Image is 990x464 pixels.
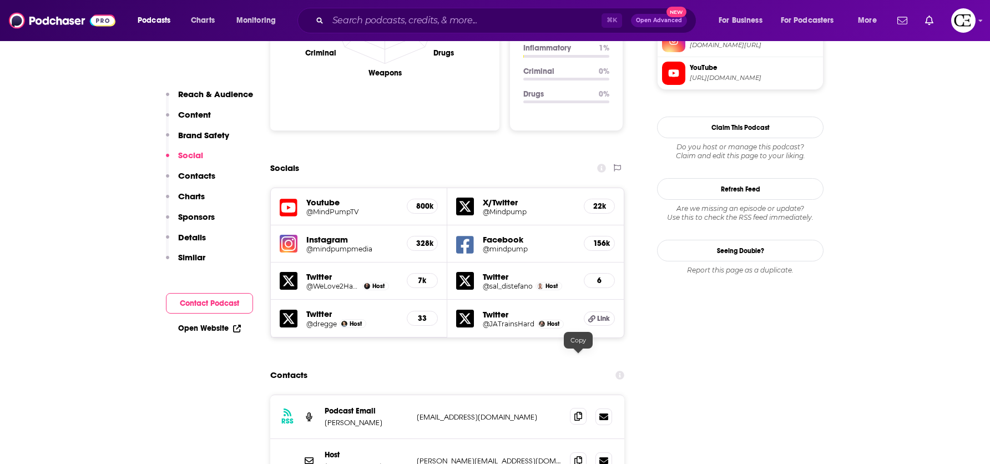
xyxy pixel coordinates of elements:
p: Charts [178,191,205,201]
h3: RSS [281,417,294,426]
button: open menu [850,12,891,29]
p: 0 % [599,89,609,99]
h2: Socials [270,158,299,179]
a: Sal Di Stefano [537,283,543,289]
a: @dregge [306,320,337,328]
a: Adam Schafer [364,283,370,289]
a: Show notifications dropdown [921,11,938,30]
span: Host [350,320,362,327]
span: Host [372,283,385,290]
a: Doug Egge [341,321,347,327]
span: Do you host or manage this podcast? [657,143,824,152]
p: 1 % [599,43,609,53]
text: Drugs [433,48,454,58]
p: Content [178,109,211,120]
h5: 156k [593,239,605,248]
p: Brand Safety [178,130,229,140]
input: Search podcasts, credits, & more... [328,12,602,29]
span: Podcasts [138,13,170,28]
button: Contacts [166,170,215,191]
span: For Podcasters [781,13,834,28]
button: Sponsors [166,211,215,232]
span: Link [597,314,610,323]
a: @MindPumpTV [306,208,398,216]
h5: Youtube [306,197,398,208]
span: Host [547,320,559,327]
p: Criminal [523,67,590,76]
button: Similar [166,252,205,273]
p: [EMAIL_ADDRESS][DOMAIN_NAME] [417,412,561,422]
h5: 22k [593,201,605,211]
img: User Profile [951,8,976,33]
text: Criminal [305,48,336,58]
button: Details [166,232,206,253]
h5: 328k [416,239,428,248]
a: @mindpumpmedia [306,245,398,253]
p: [PERSON_NAME] [325,418,408,427]
div: Search podcasts, credits, & more... [308,8,707,33]
img: iconImage [280,235,297,253]
a: Link [584,311,615,326]
div: Claim and edit this page to your liking. [657,143,824,160]
h5: X/Twitter [483,197,575,208]
text: Weapons [368,68,402,78]
h5: Instagram [306,234,398,245]
span: For Business [719,13,762,28]
a: @sal_distefano [483,282,533,290]
button: open menu [711,12,776,29]
h5: Twitter [306,309,398,319]
button: Refresh Feed [657,178,824,200]
a: Charts [184,12,221,29]
span: Monitoring [236,13,276,28]
span: New [666,7,686,17]
p: Inflammatory [523,43,590,53]
a: @mindpump [483,245,575,253]
button: Content [166,109,211,130]
button: open menu [229,12,290,29]
h5: Twitter [483,271,575,282]
div: Copy [564,332,593,349]
button: Brand Safety [166,130,229,150]
h5: Facebook [483,234,575,245]
img: Justin Andrews [539,321,545,327]
button: Claim This Podcast [657,117,824,138]
span: ⌘ K [602,13,622,28]
span: instagram.com/mindpumpmedia [690,41,819,49]
span: Logged in as cozyearthaudio [951,8,976,33]
a: YouTube[URL][DOMAIN_NAME] [662,62,819,85]
button: Social [166,150,203,170]
button: open menu [774,12,850,29]
p: Details [178,232,206,243]
p: Sponsors [178,211,215,222]
a: Seeing Double? [657,240,824,261]
a: @JATrainsHard [483,320,534,328]
button: Charts [166,191,205,211]
a: Show notifications dropdown [893,11,912,30]
div: Report this page as a duplicate. [657,266,824,275]
button: Show profile menu [951,8,976,33]
a: @Mindpump [483,208,575,216]
p: Reach & Audience [178,89,253,99]
h5: @WeLove2HateAdam [306,282,360,290]
a: Open Website [178,324,241,333]
img: Podchaser - Follow, Share and Rate Podcasts [9,10,115,31]
span: https://www.youtube.com/@MindPumpTV [690,74,819,82]
p: Podcast Email [325,406,408,416]
p: 0 % [599,67,609,76]
button: Open AdvancedNew [631,14,687,27]
p: Similar [178,252,205,263]
div: Are we missing an episode or update? Use this to check the RSS feed immediately. [657,204,824,222]
h2: Contacts [270,365,307,386]
span: Host [545,283,558,290]
h5: 800k [416,201,428,211]
button: open menu [130,12,185,29]
p: Contacts [178,170,215,181]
